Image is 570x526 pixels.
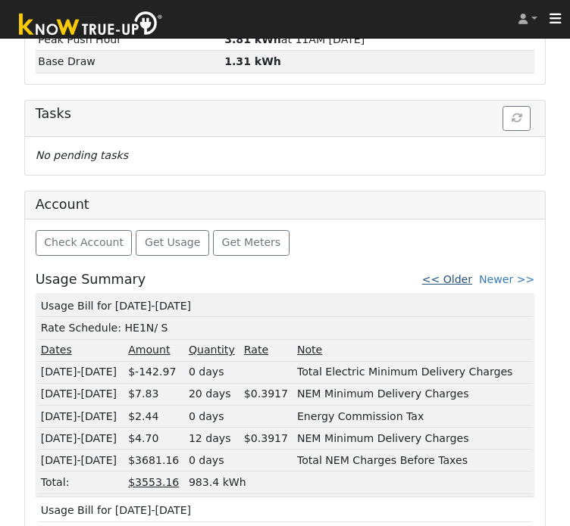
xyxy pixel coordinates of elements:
td: [DATE]-[DATE] [38,428,125,450]
td: $2.44 [126,406,186,428]
td: NEM Minimum Delivery Charges [294,383,531,405]
button: Toggle navigation [541,8,570,30]
i: No pending tasks [36,149,128,161]
td: [DATE]-[DATE] [38,361,125,383]
span: Get Usage [145,236,200,248]
span: Get Meters [222,236,281,248]
td: [DATE]-[DATE] [38,450,125,472]
u: Rate [244,344,268,356]
a: << Older [422,273,472,285]
h5: Account [36,197,89,212]
td: Rate Schedule: HE1N [38,317,532,339]
td: $3681.16 [126,450,186,472]
a: Newer >> [479,273,534,285]
div: $0.3917 [244,431,292,447]
div: 12 days [189,431,239,447]
td: at 11AM [DATE] [222,29,535,51]
span: Check Account [44,236,124,248]
td: $4.70 [126,428,186,450]
td: Energy Commission Tax [294,406,531,428]
td: Total NEM Charges Before Taxes [294,450,531,472]
td: Total: [38,472,125,493]
img: Know True-Up [11,8,171,42]
button: Check Account [36,230,133,256]
td: Usage Bill for [DATE]-[DATE] [38,500,532,522]
div: 20 days [189,386,239,402]
td: $-142.97 [126,361,186,383]
button: Get Meters [213,230,290,256]
h5: Tasks [36,106,535,122]
div: 0 days [189,409,239,425]
strong: 3.81 kWh [224,33,281,45]
td: Usage Bill for [DATE]-[DATE] [38,295,532,317]
u: Dates [41,344,72,356]
td: [DATE]-[DATE] [38,383,125,405]
div: 0 days [189,453,239,468]
button: Get Usage [136,230,209,256]
td: [DATE]-[DATE] [38,406,125,428]
td: $7.83 [126,383,186,405]
u: Amount [128,344,170,356]
span: / S [154,322,168,334]
strong: 1.31 kWh [224,55,281,67]
div: $0.3917 [244,386,292,402]
td: NEM Minimum Delivery Charges [294,428,531,450]
h5: Usage Summary [36,272,146,288]
u: Note [297,344,322,356]
td: Base Draw [36,51,222,73]
div: 0 days [189,364,239,380]
div: 983.4 kWh [189,475,529,490]
td: Total Electric Minimum Delivery Charges [294,361,531,383]
button: Refresh [503,106,531,132]
u: $3553.16 [128,476,179,488]
u: Quantity [189,344,235,356]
